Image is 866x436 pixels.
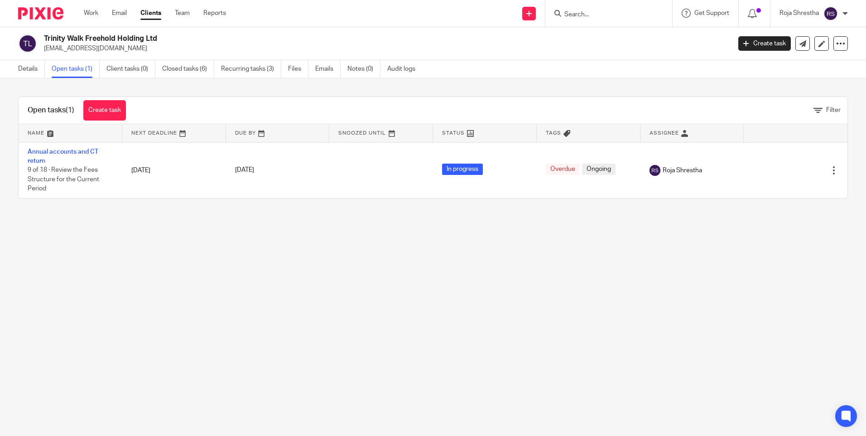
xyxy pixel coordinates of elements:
[203,9,226,18] a: Reports
[28,149,98,164] a: Annual accounts and CT return
[106,60,155,78] a: Client tasks (0)
[288,60,308,78] a: Files
[122,142,226,198] td: [DATE]
[175,9,190,18] a: Team
[52,60,100,78] a: Open tasks (1)
[18,34,37,53] img: svg%3E
[442,164,483,175] span: In progress
[221,60,281,78] a: Recurring tasks (3)
[582,164,616,175] span: Ongoing
[546,131,561,136] span: Tags
[112,9,127,18] a: Email
[18,60,45,78] a: Details
[442,131,465,136] span: Status
[663,166,702,175] span: Roja Shrestha
[387,60,422,78] a: Audit logs
[347,60,380,78] a: Notes (0)
[563,11,645,19] input: Search
[694,10,729,16] span: Get Support
[315,60,341,78] a: Emails
[140,9,161,18] a: Clients
[28,167,99,192] span: 9 of 18 · Review the Fees Structure for the Current Period
[162,60,214,78] a: Closed tasks (6)
[546,164,580,175] span: Overdue
[66,107,74,114] span: (1)
[83,100,126,121] a: Create task
[779,9,819,18] p: Roja Shrestha
[84,9,98,18] a: Work
[649,165,660,176] img: svg%3E
[44,44,725,53] p: [EMAIL_ADDRESS][DOMAIN_NAME]
[826,107,841,113] span: Filter
[44,34,588,44] h2: Trinity Walk Freehold Holding Ltd
[235,167,254,174] span: [DATE]
[18,7,63,19] img: Pixie
[823,6,838,21] img: svg%3E
[738,36,791,51] a: Create task
[338,131,386,136] span: Snoozed Until
[28,106,74,115] h1: Open tasks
